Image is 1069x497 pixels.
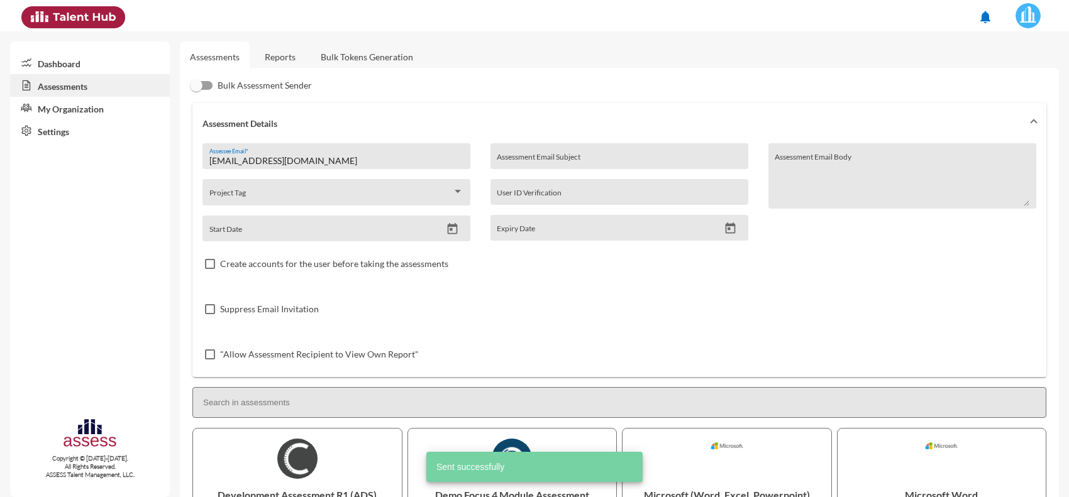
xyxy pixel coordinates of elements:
[202,118,1021,129] mat-panel-title: Assessment Details
[192,387,1046,418] input: Search in assessments
[441,222,463,236] button: Open calendar
[436,461,504,473] span: Sent successfully
[192,103,1046,143] mat-expansion-panel-header: Assessment Details
[10,74,170,97] a: Assessments
[220,256,448,271] span: Create accounts for the user before taking the assessments
[10,52,170,74] a: Dashboard
[218,78,312,93] span: Bulk Assessment Sender
[220,302,319,317] span: Suppress Email Invitation
[719,222,741,235] button: Open calendar
[62,417,118,452] img: assesscompany-logo.png
[10,97,170,119] a: My Organization
[255,41,306,72] a: Reports
[978,9,993,25] mat-icon: notifications
[192,143,1046,377] div: Assessment Details
[10,119,170,142] a: Settings
[10,454,170,479] p: Copyright © [DATE]-[DATE]. All Rights Reserved. ASSESS Talent Management, LLC.
[220,347,419,362] span: "Allow Assessment Recipient to View Own Report"
[311,41,423,72] a: Bulk Tokens Generation
[209,156,464,166] input: Assessee Email
[190,52,240,62] a: Assessments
